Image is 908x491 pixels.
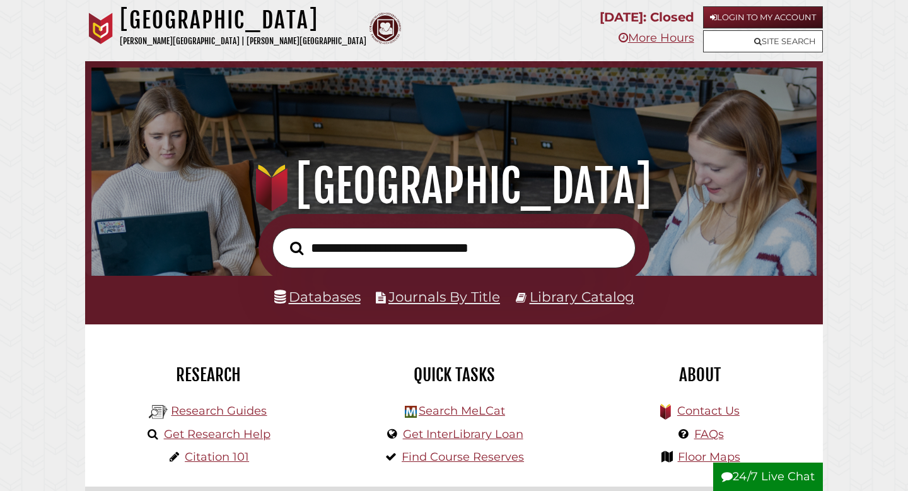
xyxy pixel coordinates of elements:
[120,34,366,49] p: [PERSON_NAME][GEOGRAPHIC_DATA] | [PERSON_NAME][GEOGRAPHIC_DATA]
[405,406,417,418] img: Hekman Library Logo
[586,364,813,386] h2: About
[530,288,634,305] a: Library Catalog
[419,404,505,418] a: Search MeLCat
[149,403,168,422] img: Hekman Library Logo
[120,6,366,34] h1: [GEOGRAPHIC_DATA]
[402,450,524,464] a: Find Course Reserves
[171,404,267,418] a: Research Guides
[703,6,823,28] a: Login to My Account
[164,427,271,441] a: Get Research Help
[678,450,740,464] a: Floor Maps
[370,13,401,44] img: Calvin Theological Seminary
[185,450,249,464] a: Citation 101
[703,30,823,52] a: Site Search
[105,158,803,214] h1: [GEOGRAPHIC_DATA]
[274,288,361,305] a: Databases
[95,364,322,386] h2: Research
[600,6,694,28] p: [DATE]: Closed
[284,238,310,259] button: Search
[403,427,523,441] a: Get InterLibrary Loan
[677,404,740,418] a: Contact Us
[619,31,694,45] a: More Hours
[340,364,567,386] h2: Quick Tasks
[388,288,500,305] a: Journals By Title
[694,427,724,441] a: FAQs
[85,13,117,44] img: Calvin University
[290,240,303,255] i: Search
